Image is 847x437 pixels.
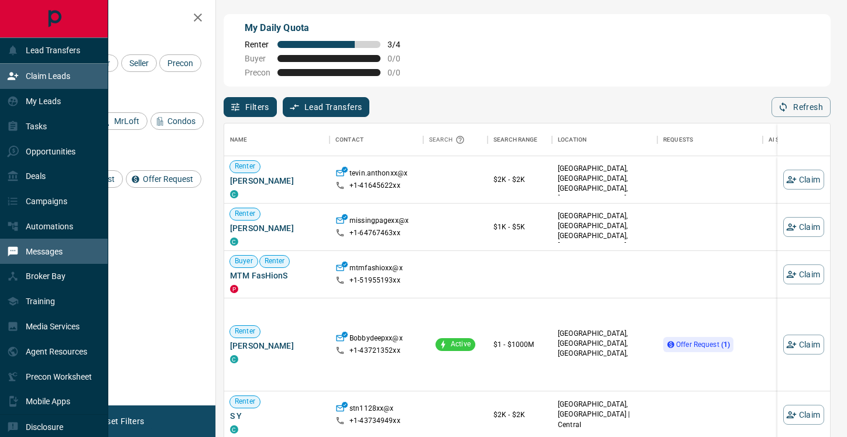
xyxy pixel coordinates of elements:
[97,112,148,130] div: MrLoft
[245,68,270,77] span: Precon
[230,209,260,219] span: Renter
[230,222,324,234] span: [PERSON_NAME]
[330,123,423,156] div: Contact
[110,116,143,126] span: MrLoft
[260,256,290,266] span: Renter
[493,410,546,420] p: $2K - $2K
[721,340,730,349] strong: ( 1 )
[230,190,238,198] div: condos.ca
[446,339,475,349] span: Active
[388,40,413,49] span: 3 / 4
[783,217,824,237] button: Claim
[429,123,468,156] div: Search
[388,68,413,77] span: 0 / 0
[230,285,238,293] div: property.ca
[126,170,201,188] div: Offer Request
[230,161,260,171] span: Renter
[783,170,824,190] button: Claim
[230,425,238,433] div: condos.ca
[493,339,546,350] p: $1 - $1000M
[552,123,657,156] div: Location
[349,168,407,181] p: tevin.anthonxx@x
[558,211,651,252] p: Midtown | Central
[245,54,270,63] span: Buyer
[163,116,200,126] span: Condos
[493,123,538,156] div: Search Range
[493,222,546,232] p: $1K - $5K
[139,174,197,184] span: Offer Request
[349,346,400,356] p: +1- 43721352xx
[230,270,324,281] span: MTM FasHionS
[283,97,370,117] button: Lead Transfers
[558,329,651,379] p: [GEOGRAPHIC_DATA], [GEOGRAPHIC_DATA], [GEOGRAPHIC_DATA], [GEOGRAPHIC_DATA] | [GEOGRAPHIC_DATA]
[349,216,409,228] p: missingpagexx@x
[663,123,693,156] div: Requests
[335,123,364,156] div: Contact
[783,335,824,355] button: Claim
[230,123,248,156] div: Name
[230,410,324,422] span: S Y
[224,97,277,117] button: Filters
[245,40,270,49] span: Renter
[224,123,330,156] div: Name
[150,112,204,130] div: Condos
[121,54,157,72] div: Seller
[37,12,204,26] h2: Filters
[558,400,651,429] p: [GEOGRAPHIC_DATA], [GEOGRAPHIC_DATA] | Central
[349,416,400,426] p: +1- 43734949xx
[349,181,400,191] p: +1- 41645622xx
[125,59,153,68] span: Seller
[558,164,651,214] p: [GEOGRAPHIC_DATA], [GEOGRAPHIC_DATA], [GEOGRAPHIC_DATA], [GEOGRAPHIC_DATA] | [GEOGRAPHIC_DATA]
[230,326,260,336] span: Renter
[245,21,413,35] p: My Daily Quota
[349,276,400,285] p: +1- 51955193xx
[783,264,824,284] button: Claim
[230,397,260,407] span: Renter
[488,123,552,156] div: Search Range
[783,405,824,425] button: Claim
[230,256,258,266] span: Buyer
[230,175,324,187] span: [PERSON_NAME]
[89,411,152,431] button: Reset Filters
[493,174,546,185] p: $2K - $2K
[159,54,201,72] div: Precon
[349,404,393,416] p: stn1128xx@x
[230,340,324,352] span: [PERSON_NAME]
[349,263,403,276] p: mtmfashioxx@x
[349,333,403,346] p: Bobbydeepxx@x
[230,355,238,363] div: condos.ca
[663,337,733,352] div: Offer Request (1)
[771,97,831,117] button: Refresh
[558,123,587,156] div: Location
[230,238,238,246] div: condos.ca
[676,340,730,349] span: Offer Request
[388,54,413,63] span: 0 / 0
[657,123,763,156] div: Requests
[163,59,197,68] span: Precon
[349,228,400,238] p: +1- 64767463xx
